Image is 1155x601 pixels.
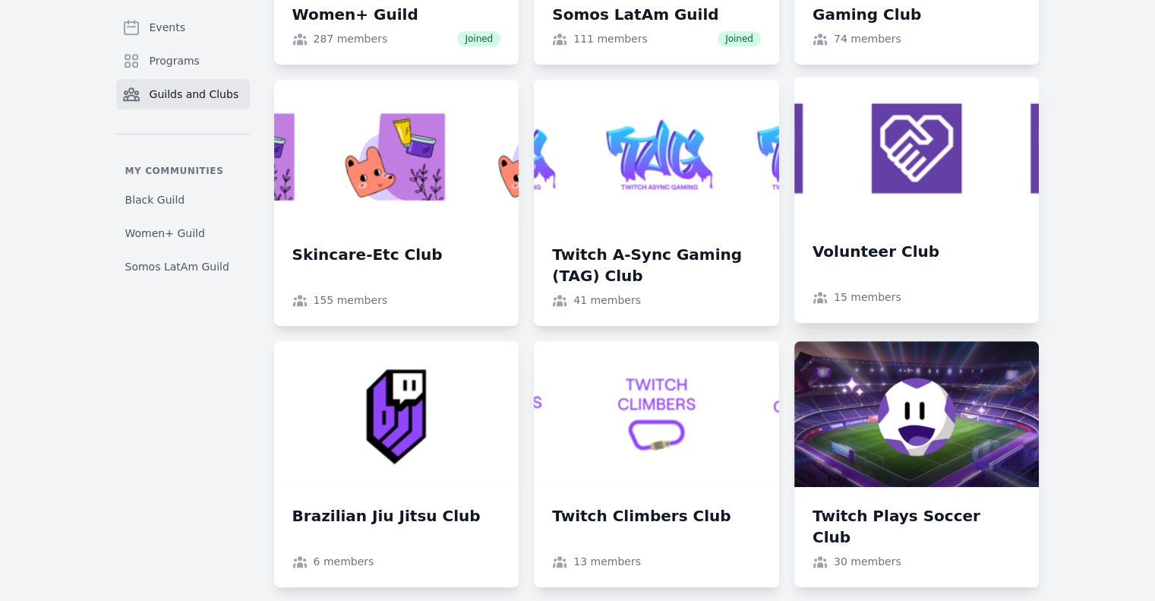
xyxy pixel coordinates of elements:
[116,253,250,280] a: Somos LatAm Guild
[116,46,250,76] a: Programs
[116,220,250,247] a: Women+ Guild
[116,12,250,280] nav: Sidebar
[125,192,185,207] span: Black Guild
[150,87,239,102] span: Guilds and Clubs
[150,20,185,35] span: Events
[116,186,250,214] a: Black Guild
[116,165,250,177] p: My communities
[116,79,250,109] a: Guilds and Clubs
[116,12,250,43] a: Events
[150,53,200,68] span: Programs
[125,226,205,241] span: Women+ Guild
[125,259,229,274] span: Somos LatAm Guild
